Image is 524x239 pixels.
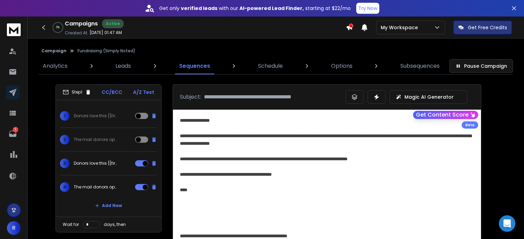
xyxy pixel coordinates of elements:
p: Subject: [180,93,201,101]
p: Schedule [258,62,283,70]
p: 1 [13,127,18,132]
button: Try Now [356,3,379,14]
button: R [7,221,21,235]
p: Subsequences [400,62,440,70]
p: A/Z Test [133,89,154,96]
p: Get only with our starting at $22/mo [159,5,351,12]
p: Sequences [179,62,210,70]
button: Magic AI Generator [390,90,467,104]
button: Add New [90,199,127,213]
p: Donors love this {{firstName}} [74,113,118,119]
a: Leads [111,58,135,74]
button: Pause Campaign [449,59,513,73]
p: Donors love this {{firstName}} [74,161,118,166]
div: Open Intercom Messenger [499,215,515,232]
strong: verified leads [181,5,217,12]
a: Options [327,58,357,74]
span: 2 [60,135,70,144]
a: Subsequences [396,58,444,74]
a: Sequences [175,58,214,74]
h1: Campaigns [65,20,98,28]
p: Leads [115,62,131,70]
button: Get Free Credits [453,21,512,34]
p: The mail donors open [74,137,118,142]
p: Get Free Credits [468,24,507,31]
p: CC/BCC [102,89,122,96]
p: Wait for [63,222,79,227]
p: Options [331,62,352,70]
span: 3 [60,159,70,168]
p: Fundraising (Simply Noted) [78,48,135,54]
div: Step 1 [63,89,91,95]
p: Analytics [43,62,68,70]
p: 0 % [56,25,60,30]
li: Step1CC/BCCA/Z Test1Donors love this {{firstName}}2The mail donors open3Donors love this {{firstN... [55,84,162,232]
button: Get Content Score [413,111,478,119]
div: Beta [462,121,478,129]
span: 4 [60,182,70,192]
p: Magic AI Generator [404,94,454,100]
button: Campaign [41,48,66,54]
img: logo [7,23,21,36]
p: Created At: [65,30,88,36]
p: days, then [104,222,126,227]
a: 1 [6,127,20,141]
p: [DATE] 01:47 AM [90,30,122,35]
a: Schedule [254,58,287,74]
p: My Workspace [381,24,421,31]
strong: AI-powered Lead Finder, [239,5,304,12]
span: 1 [60,111,70,121]
a: Analytics [39,58,72,74]
p: The mail donors open [74,184,118,190]
p: Try Now [358,5,377,12]
div: Active [102,19,124,28]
